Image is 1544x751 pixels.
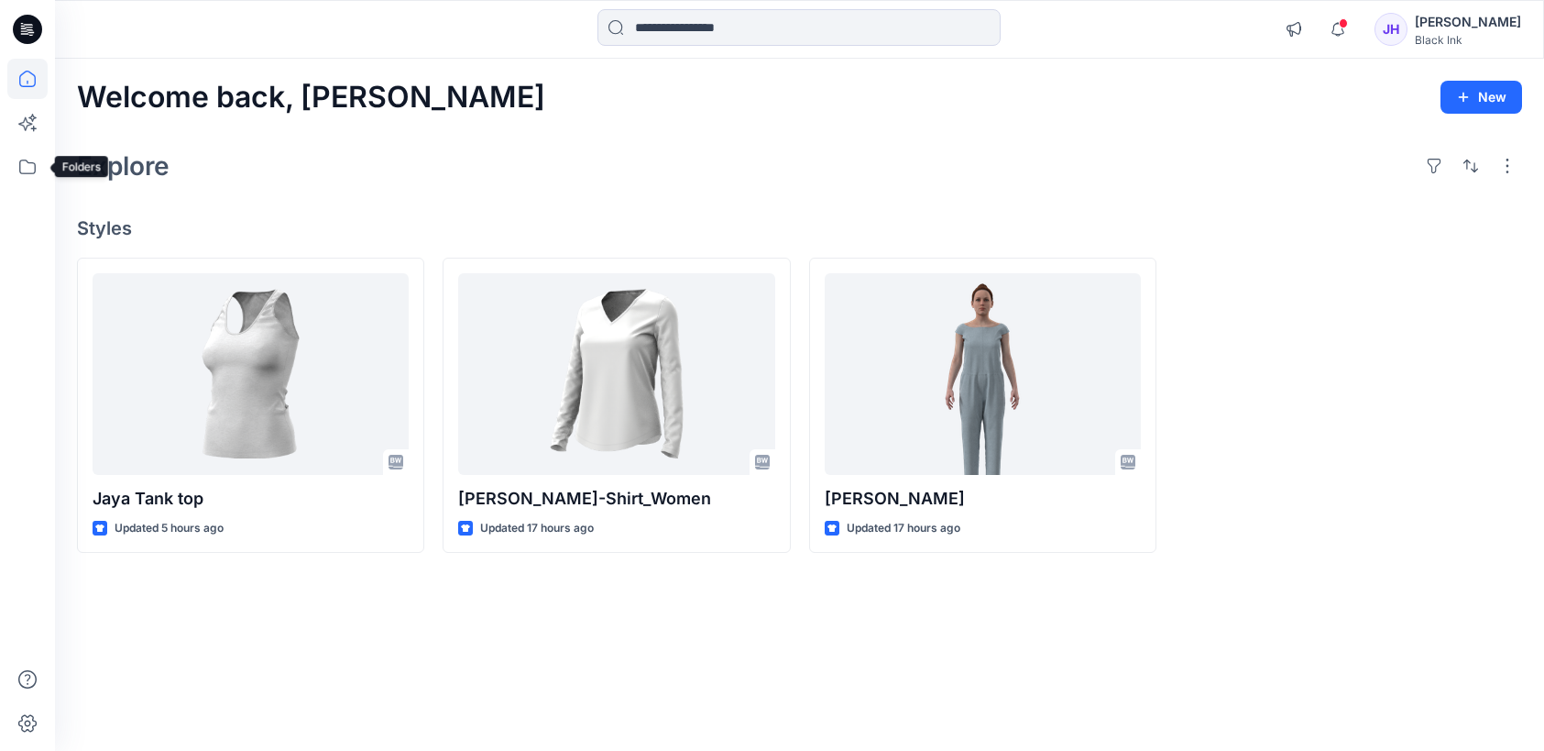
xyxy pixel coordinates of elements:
div: JH [1374,13,1407,46]
a: Jaya T-Shirt_Women [458,273,774,475]
div: [PERSON_NAME] [1415,11,1521,33]
h2: Explore [77,151,170,181]
p: Updated 17 hours ago [847,519,960,538]
a: Jaya Jumper [825,273,1141,475]
h2: Welcome back, [PERSON_NAME] [77,81,545,115]
a: Jaya Tank top [93,273,409,475]
p: Updated 17 hours ago [480,519,594,538]
p: [PERSON_NAME] [825,486,1141,512]
button: New [1440,81,1522,114]
p: [PERSON_NAME]-Shirt_Women [458,486,774,512]
p: Jaya Tank top [93,486,409,512]
div: Black Ink [1415,33,1521,47]
p: Updated 5 hours ago [115,519,224,538]
h4: Styles [77,217,1522,239]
